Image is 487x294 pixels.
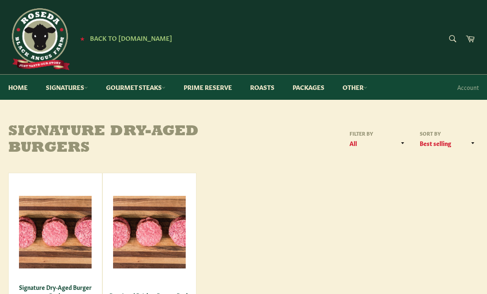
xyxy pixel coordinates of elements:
[242,75,283,100] a: Roasts
[90,33,172,42] span: Back to [DOMAIN_NAME]
[98,75,174,100] a: Gourmet Steaks
[417,130,479,137] label: Sort by
[76,35,172,42] a: ★ Back to [DOMAIN_NAME]
[113,196,186,268] img: Dry-Aged Brisket Burger Pack
[175,75,240,100] a: Prime Reserve
[8,8,70,70] img: Roseda Beef
[453,75,483,99] a: Account
[8,124,243,156] h1: Signature Dry-Aged Burgers
[38,75,96,100] a: Signatures
[80,35,85,42] span: ★
[19,196,92,268] img: Signature Dry-Aged Burger Pack
[334,75,376,100] a: Other
[284,75,333,100] a: Packages
[347,130,409,137] label: Filter by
